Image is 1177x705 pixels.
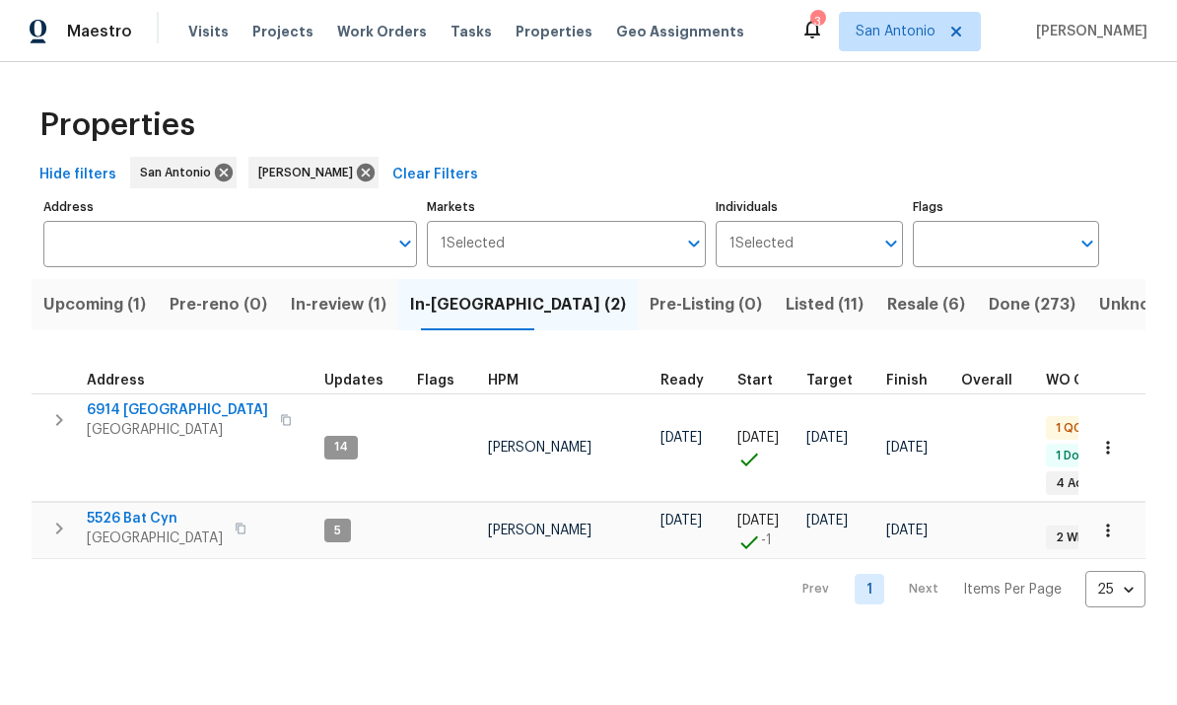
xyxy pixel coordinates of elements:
[886,374,945,388] div: Projected renovation finish date
[680,230,708,257] button: Open
[291,291,386,318] span: In-review (1)
[450,25,492,38] span: Tasks
[810,12,824,32] div: 3
[1048,420,1090,437] span: 1 QC
[737,374,791,388] div: Actual renovation start date
[32,157,124,193] button: Hide filters
[737,431,779,445] span: [DATE]
[886,441,928,455] span: [DATE]
[806,514,848,528] span: [DATE]
[886,374,928,388] span: Finish
[716,201,902,213] label: Individuals
[913,201,1099,213] label: Flags
[488,524,591,537] span: [PERSON_NAME]
[417,374,454,388] span: Flags
[391,230,419,257] button: Open
[67,22,132,41] span: Maestro
[258,163,361,182] span: [PERSON_NAME]
[989,291,1075,318] span: Done (273)
[887,291,965,318] span: Resale (6)
[1048,448,1102,464] span: 1 Done
[87,529,223,548] span: [GEOGRAPHIC_DATA]
[737,374,773,388] span: Start
[1073,230,1101,257] button: Open
[784,571,1145,607] nav: Pagination Navigation
[886,524,928,537] span: [DATE]
[324,374,383,388] span: Updates
[326,523,349,539] span: 5
[170,291,267,318] span: Pre-reno (0)
[427,201,707,213] label: Markets
[410,291,626,318] span: In-[GEOGRAPHIC_DATA] (2)
[39,163,116,187] span: Hide filters
[140,163,219,182] span: San Antonio
[1085,564,1145,615] div: 25
[1046,374,1154,388] span: WO Completion
[516,22,592,41] span: Properties
[87,509,223,529] span: 5526 Bat Cyn
[806,431,848,445] span: [DATE]
[130,157,237,188] div: San Antonio
[806,374,853,388] span: Target
[43,201,417,213] label: Address
[252,22,313,41] span: Projects
[856,22,935,41] span: San Antonio
[761,530,772,550] span: -1
[963,580,1062,599] p: Items Per Page
[43,291,146,318] span: Upcoming (1)
[660,374,722,388] div: Earliest renovation start date (first business day after COE or Checkout)
[616,22,744,41] span: Geo Assignments
[660,514,702,528] span: [DATE]
[1048,529,1095,546] span: 2 WIP
[87,400,268,420] span: 6914 [GEOGRAPHIC_DATA]
[488,374,519,388] span: HPM
[488,441,591,455] span: [PERSON_NAME]
[660,374,704,388] span: Ready
[737,514,779,528] span: [DATE]
[188,22,229,41] span: Visits
[87,420,268,440] span: [GEOGRAPHIC_DATA]
[961,374,1012,388] span: Overall
[392,163,478,187] span: Clear Filters
[87,374,145,388] span: Address
[786,291,864,318] span: Listed (11)
[248,157,379,188] div: [PERSON_NAME]
[39,115,195,135] span: Properties
[1028,22,1147,41] span: [PERSON_NAME]
[961,374,1030,388] div: Days past target finish date
[729,236,794,252] span: 1 Selected
[729,503,798,559] td: Project started 1 days early
[384,157,486,193] button: Clear Filters
[326,439,356,456] span: 14
[806,374,870,388] div: Target renovation project end date
[650,291,762,318] span: Pre-Listing (0)
[877,230,905,257] button: Open
[660,431,702,445] span: [DATE]
[1048,475,1135,492] span: 4 Accepted
[855,574,884,604] a: Goto page 1
[441,236,505,252] span: 1 Selected
[729,393,798,502] td: Project started on time
[337,22,427,41] span: Work Orders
